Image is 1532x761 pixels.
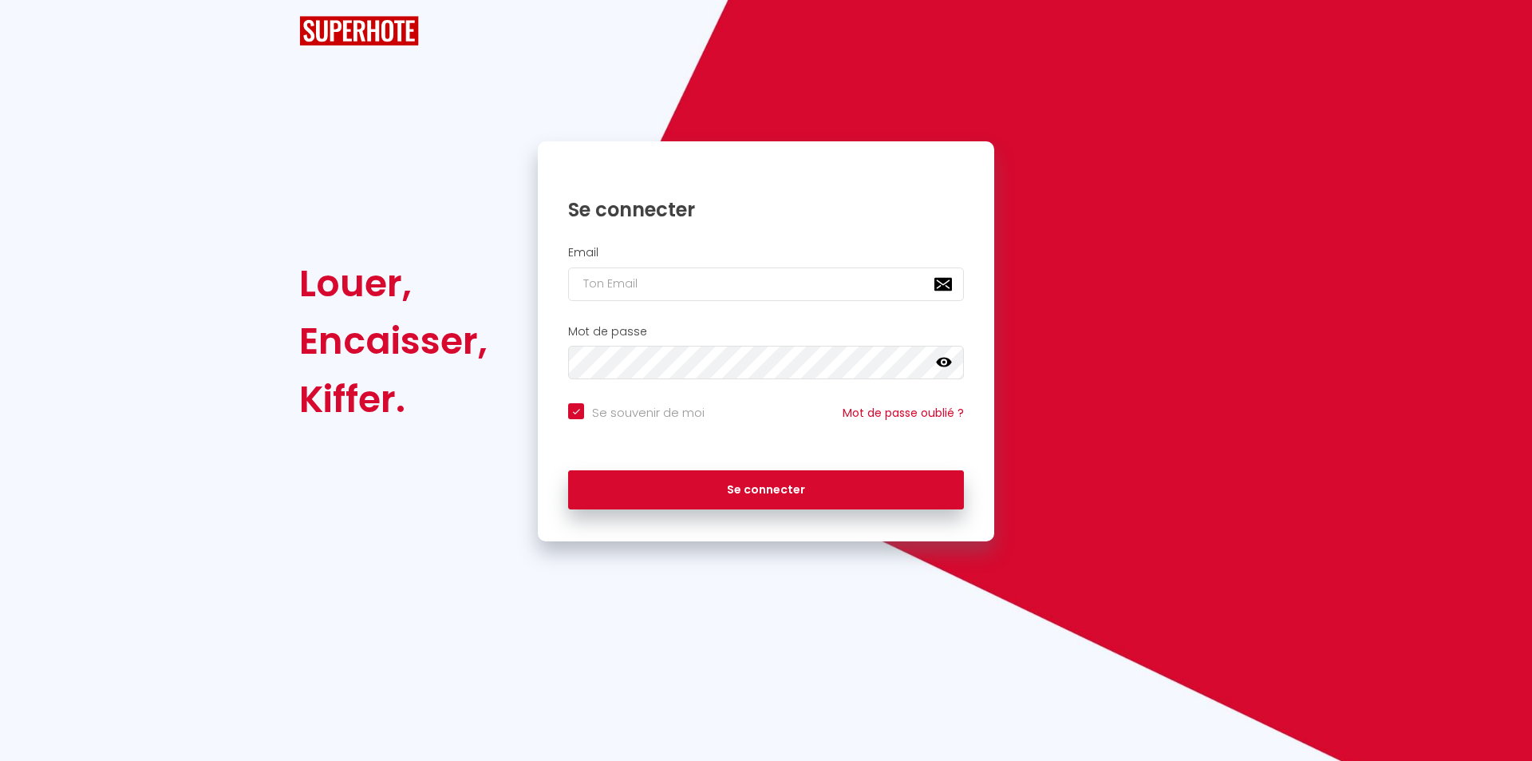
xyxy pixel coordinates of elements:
[568,325,964,339] h2: Mot de passe
[299,255,488,312] div: Louer,
[568,197,964,222] h1: Se connecter
[568,246,964,260] h2: Email
[843,405,964,421] a: Mot de passe oublié ?
[568,268,964,301] input: Ton Email
[299,371,488,428] div: Kiffer.
[299,312,488,370] div: Encaisser,
[568,470,964,510] button: Se connecter
[299,16,419,46] img: SuperHote logo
